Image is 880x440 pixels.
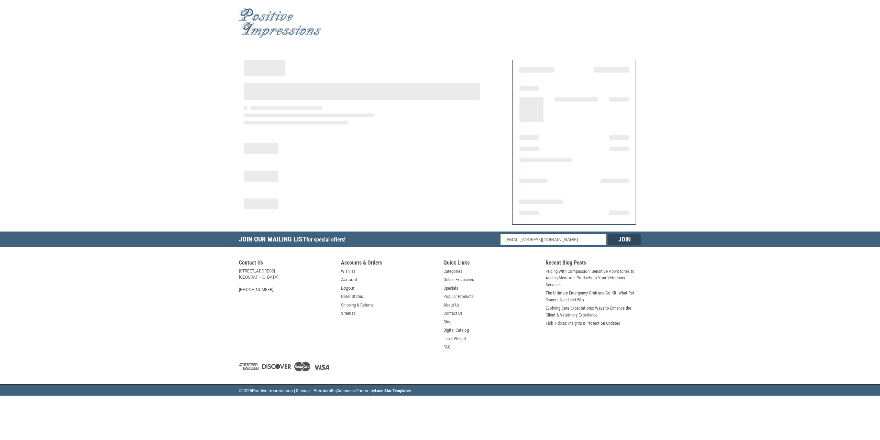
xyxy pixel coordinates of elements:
[546,290,641,303] a: The Ultimate Emergency Grab-and-Go Kit: What Pet Owners Need and Why
[294,388,310,393] a: | Sitemap
[443,302,460,309] a: About Us
[500,234,607,245] input: Email
[341,302,374,309] a: Shipping & Returns
[443,293,474,300] a: Popular Products
[341,285,354,292] a: Logout
[239,268,334,293] address: [STREET_ADDRESS] [GEOGRAPHIC_DATA] [PHONE_NUMBER]
[239,388,293,393] span: © Positive Impressions
[443,344,451,351] a: FAQ
[443,335,466,342] a: Label Wizard
[341,293,363,300] a: Order Status
[239,232,349,249] h5: Join Our Mailing List
[443,285,458,292] a: Specials
[341,259,437,268] h5: Accounts & Orders
[341,268,355,275] a: Wishlist
[239,259,334,268] h5: Contact Us
[443,310,463,317] a: Contact Us
[306,236,345,243] span: for special offers!
[239,8,321,39] img: Positive Impressions
[546,259,641,268] h5: Recent Blog Posts
[546,305,641,318] a: Evolving Care Expectations: Ways to Enhance the Client & Veterinary Experience
[443,319,451,325] a: Blog
[443,259,539,268] h5: Quick Links
[608,234,641,245] input: Join
[546,320,620,327] a: Tick Tidbits: Insights & Protection Updates
[311,387,411,396] li: | Premium Theme by
[341,276,357,283] a: Account
[341,310,355,317] a: Sitemap
[443,327,469,334] a: Digital Catalog
[242,388,252,393] span: 2025
[546,268,641,288] a: Pricing With Compassion: Sensitive Approaches to Adding Memorial Products to Your Veterinary Serv...
[331,388,356,393] a: BigCommerce
[443,268,462,275] a: Categories
[375,388,411,393] a: Lone Star Templates
[443,276,474,283] a: Online Exclusives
